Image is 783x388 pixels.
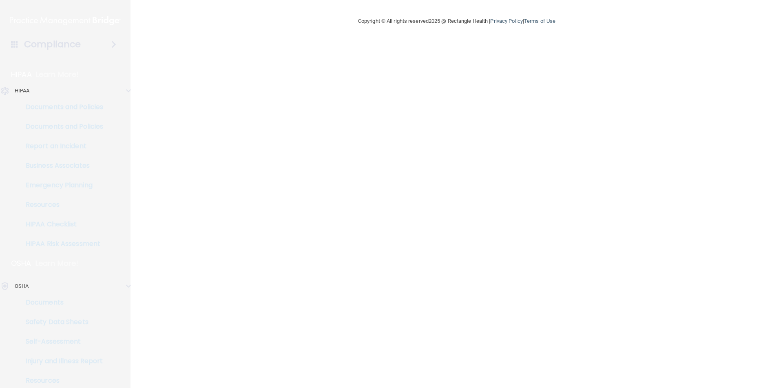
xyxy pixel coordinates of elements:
[5,142,117,150] p: Report an Incident
[15,281,29,291] p: OSHA
[5,240,117,248] p: HIPAA Risk Assessment
[5,318,117,326] p: Safety Data Sheets
[524,18,555,24] a: Terms of Use
[490,18,522,24] a: Privacy Policy
[24,39,81,50] h4: Compliance
[5,162,117,170] p: Business Associates
[5,298,117,307] p: Documents
[5,338,117,346] p: Self-Assessment
[11,70,32,79] p: HIPAA
[5,201,117,209] p: Resources
[5,357,117,365] p: Injury and Illness Report
[35,259,79,268] p: Learn More!
[308,8,606,34] div: Copyright © All rights reserved 2025 @ Rectangle Health | |
[5,220,117,228] p: HIPAA Checklist
[11,259,31,268] p: OSHA
[5,181,117,189] p: Emergency Planning
[5,103,117,111] p: Documents and Policies
[36,70,79,79] p: Learn More!
[5,123,117,131] p: Documents and Policies
[5,377,117,385] p: Resources
[15,86,30,96] p: HIPAA
[10,13,121,29] img: PMB logo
